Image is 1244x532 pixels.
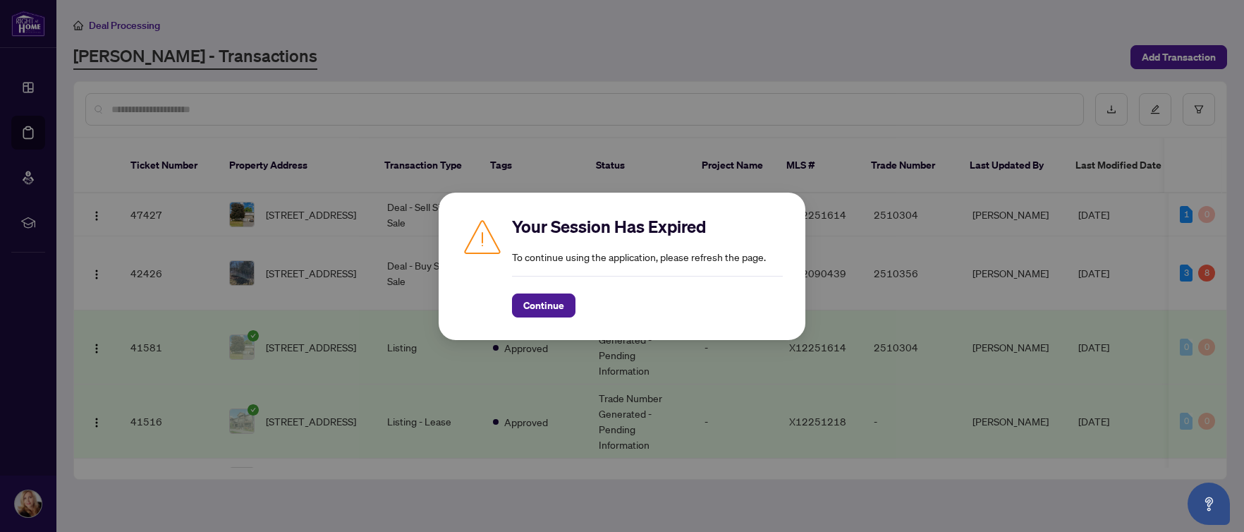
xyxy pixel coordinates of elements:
h2: Your Session Has Expired [512,215,783,238]
button: Continue [512,294,575,318]
div: To continue using the application, please refresh the page. [512,215,783,318]
img: Caution icon [461,215,504,258]
button: Open asap [1188,483,1230,525]
span: Continue [523,294,564,317]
